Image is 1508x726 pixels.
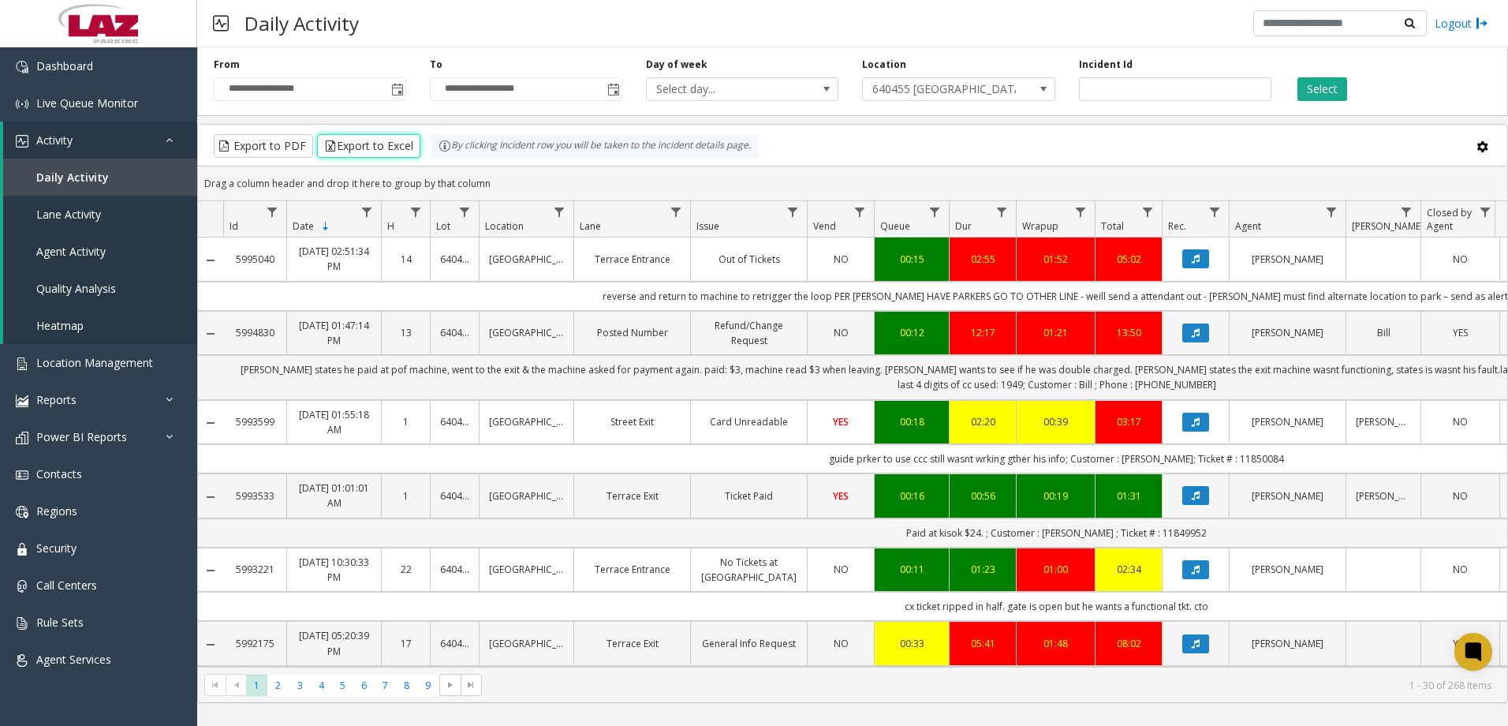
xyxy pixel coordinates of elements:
[924,201,946,223] a: Queue Filter Menu
[431,134,759,158] div: By clicking Incident row you will be taken to the incident details page.
[405,201,427,223] a: H Filter Menu
[666,201,687,223] a: Lane Filter Menu
[353,675,375,696] span: Page 6
[36,615,84,630] span: Rule Sets
[396,675,417,696] span: Page 8
[489,562,564,577] a: [GEOGRAPHIC_DATA]
[388,78,405,100] span: Toggle popup
[391,636,420,651] a: 17
[1105,414,1152,429] a: 03:17
[1453,253,1468,266] span: NO
[233,414,277,429] a: 5993599
[884,325,939,340] a: 00:12
[1239,414,1336,429] a: [PERSON_NAME]
[1431,414,1490,429] a: NO
[884,252,939,267] a: 00:15
[489,414,564,429] a: [GEOGRAPHIC_DATA]
[884,562,939,577] a: 00:11
[391,414,420,429] a: 1
[959,488,1006,503] a: 00:56
[16,357,28,370] img: 'icon'
[884,636,939,651] a: 00:33
[959,325,1006,340] a: 12:17
[198,201,1507,667] div: Data table
[584,252,681,267] a: Terrace Entrance
[440,414,469,429] a: 640455
[817,414,864,429] a: YES
[1105,252,1152,267] div: 05:02
[834,637,849,650] span: NO
[1026,252,1085,267] div: 01:52
[584,636,681,651] a: Terrace Exit
[700,636,797,651] a: General Info Request
[959,562,1006,577] a: 01:23
[1239,252,1336,267] a: [PERSON_NAME]
[36,58,93,73] span: Dashboard
[1137,201,1159,223] a: Total Filter Menu
[262,201,283,223] a: Id Filter Menu
[233,252,277,267] a: 5995040
[884,488,939,503] a: 00:16
[16,61,28,73] img: 'icon'
[36,281,116,296] span: Quality Analysis
[1453,415,1468,428] span: NO
[1026,636,1085,651] div: 01:48
[1026,414,1085,429] a: 00:39
[485,219,524,233] span: Location
[267,675,289,696] span: Page 2
[417,675,439,696] span: Page 9
[440,325,469,340] a: 640455
[1427,206,1472,233] span: Closed by Agent
[700,488,797,503] a: Ticket Paid
[1105,325,1152,340] a: 13:50
[1239,636,1336,651] a: [PERSON_NAME]
[461,674,482,696] span: Go to the last page
[817,636,864,651] a: NO
[439,674,461,696] span: Go to the next page
[834,326,849,339] span: NO
[3,270,197,307] a: Quality Analysis
[36,652,111,667] span: Agent Services
[1026,562,1085,577] a: 01:00
[991,201,1013,223] a: Dur Filter Menu
[297,481,371,511] a: [DATE] 01:01:01 AM
[36,95,138,110] span: Live Queue Monitor
[696,219,719,233] span: Issue
[36,429,127,444] span: Power BI Reports
[36,355,153,370] span: Location Management
[1356,488,1411,503] a: [PERSON_NAME]
[16,469,28,481] img: 'icon'
[1431,636,1490,651] a: YES
[3,233,197,270] a: Agent Activity
[1105,636,1152,651] a: 08:02
[1453,637,1468,650] span: YES
[1105,488,1152,503] div: 01:31
[884,414,939,429] div: 00:18
[1168,219,1186,233] span: Rec.
[817,252,864,267] a: NO
[198,564,223,577] a: Collapse Details
[1297,77,1347,101] button: Select
[198,254,223,267] a: Collapse Details
[233,562,277,577] a: 5993221
[36,318,84,333] span: Heatmap
[36,133,73,148] span: Activity
[1321,201,1342,223] a: Agent Filter Menu
[16,395,28,407] img: 'icon'
[214,58,240,72] label: From
[584,562,681,577] a: Terrace Entrance
[1431,252,1490,267] a: NO
[1026,488,1085,503] div: 00:19
[436,219,450,233] span: Lot
[356,201,378,223] a: Date Filter Menu
[1476,15,1488,32] img: logout
[1396,201,1417,223] a: Parker Filter Menu
[198,417,223,429] a: Collapse Details
[834,253,849,266] span: NO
